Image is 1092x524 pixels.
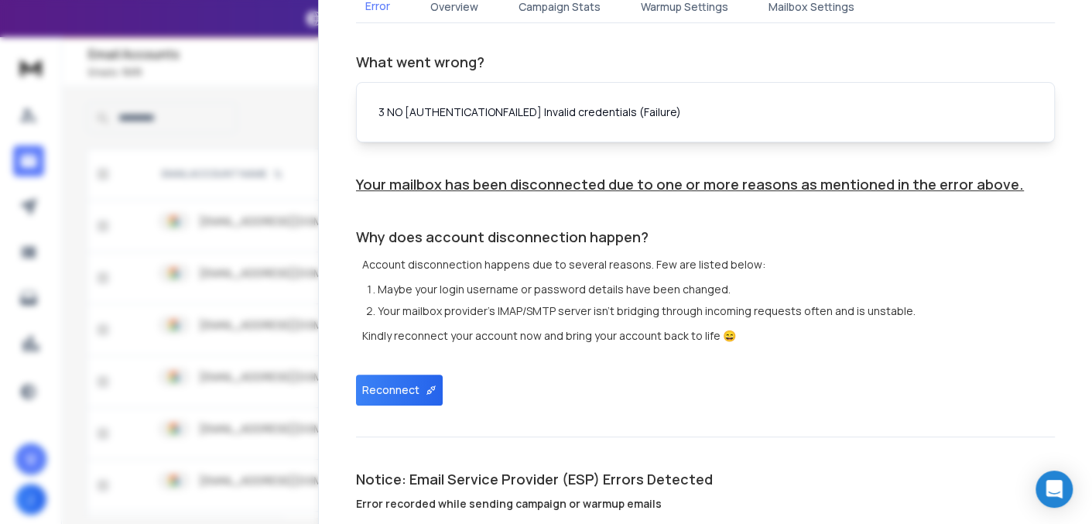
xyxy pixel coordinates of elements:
h1: Notice: Email Service Provider (ESP) Errors Detected [356,468,1055,512]
p: Account disconnection happens due to several reasons. Few are listed below: [362,257,1055,272]
h1: What went wrong? [356,51,1055,73]
p: Kindly reconnect your account now and bring your account back to life 😄 [362,328,1055,344]
h4: Error recorded while sending campaign or warmup emails [356,496,1055,512]
h1: Your mailbox has been disconnected due to one or more reasons as mentioned in the error above. [356,173,1055,195]
button: Reconnect [356,375,443,406]
li: Your mailbox provider's IMAP/SMTP server isn't bridging through incoming requests often and is un... [378,303,1055,319]
div: Open Intercom Messenger [1036,471,1073,508]
p: 3 NO [AUTHENTICATIONFAILED] Invalid credentials (Failure) [378,104,1032,120]
h1: Why does account disconnection happen? [356,226,1055,248]
li: Maybe your login username or password details have been changed. [378,282,1055,297]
